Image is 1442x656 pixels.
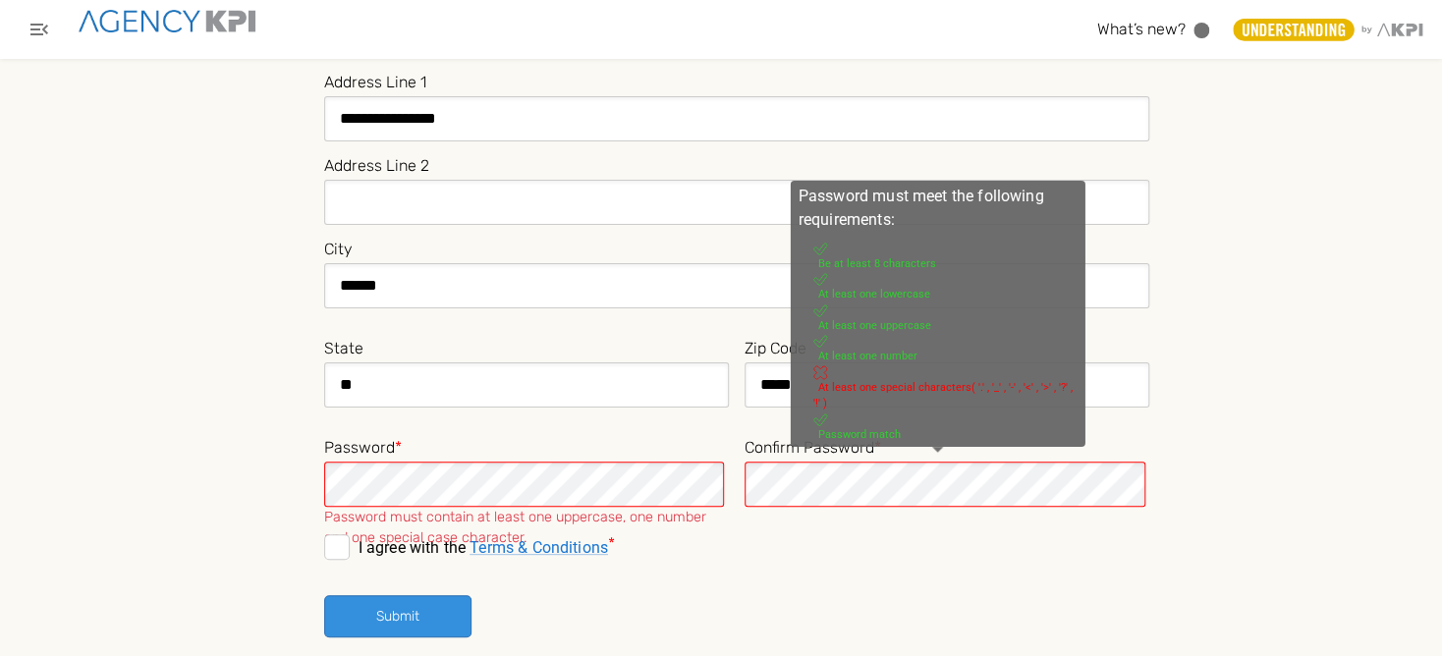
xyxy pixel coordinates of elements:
span: At least one lowercase [818,288,930,301]
button: Submit [324,595,471,637]
label: State [324,333,729,360]
span: At least one uppercase [818,318,931,331]
div: Password must contain at least one uppercase, one number and one special case character. [324,507,729,549]
img: agencykpi-logo-550x69-2d9e3fa8.png [79,10,255,32]
label: Address Line 2 [324,150,1150,178]
span: Password match [818,427,901,440]
label: Zip Code [745,333,1149,360]
span: Be at least 8 characters [818,256,936,269]
label: City [324,234,1150,261]
label: Password [324,432,729,460]
label: Confirm Password [745,432,1149,460]
span: At least one special characters ( '.' , '_' , '-' , '<' , '>' , '?' , '!' ) [813,380,1073,410]
label: Address Line 1 [324,67,1150,94]
span: What’s new? [1097,20,1186,38]
p: Password must meet the following requirements: [799,184,1078,231]
span: At least one number [818,350,917,362]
